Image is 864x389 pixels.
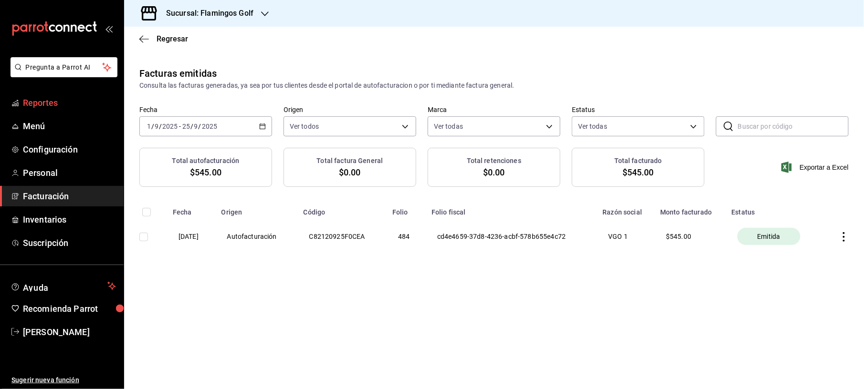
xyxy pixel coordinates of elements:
span: Personal [23,166,116,179]
span: [PERSON_NAME] [23,326,116,338]
span: Inventarios [23,213,116,226]
th: cd4e4659-37d8-4236-acbf-578b655e4c72 [426,216,597,256]
th: VGO 1 [597,216,655,256]
button: Pregunta a Parrot AI [11,57,117,77]
a: Pregunta a Parrot AI [7,69,117,79]
th: Razón social [597,202,655,216]
th: Monto facturado [654,202,726,216]
th: Folio fiscal [426,202,597,216]
input: ---- [201,123,218,130]
span: Reportes [23,96,116,109]
span: Ayuda [23,280,104,292]
h3: Total factura General [317,156,383,166]
th: Folio [387,202,426,216]
label: Origen [284,107,416,113]
button: Regresar [139,34,188,43]
span: Pregunta a Parrot AI [26,62,103,72]
input: -- [147,123,151,130]
th: C82120925F0CEA [298,216,387,256]
span: Ver todas [434,122,463,131]
th: Origen [216,202,298,216]
span: $545.00 [622,166,654,179]
th: Estatus [726,202,823,216]
input: ---- [162,123,178,130]
span: Recomienda Parrot [23,302,116,315]
span: / [199,123,201,130]
button: Exportar a Excel [783,162,849,173]
button: open_drawer_menu [105,25,113,32]
input: -- [194,123,199,130]
input: Buscar por código [738,117,849,136]
th: Fecha [167,202,216,216]
span: / [159,123,162,130]
label: Estatus [572,107,705,113]
h3: Total autofacturación [172,156,240,166]
h3: Total retenciones [467,156,521,166]
span: Configuración [23,143,116,156]
span: $0.00 [483,166,505,179]
th: [DATE] [167,216,216,256]
span: Regresar [157,34,188,43]
label: Marca [428,107,560,113]
th: $ 545.00 [654,216,726,256]
h3: Total facturado [614,156,662,166]
th: 484 [387,216,426,256]
span: - [179,123,181,130]
th: Código [298,202,387,216]
span: / [190,123,193,130]
h3: Sucursal: Flamingos Golf [158,8,253,19]
div: Consulta las facturas generadas, ya sea por tus clientes desde el portal de autofacturacion o por... [139,81,849,91]
div: Facturas emitidas [139,66,217,81]
span: / [151,123,154,130]
th: Autofacturación [216,216,298,256]
span: Emitida [754,232,784,241]
span: Ver todos [290,122,319,131]
span: $545.00 [190,166,221,179]
span: Suscripción [23,236,116,249]
span: Menú [23,120,116,133]
input: -- [154,123,159,130]
label: Fecha [139,107,272,113]
span: Facturación [23,190,116,203]
span: $0.00 [339,166,361,179]
span: Ver todas [578,122,607,131]
input: -- [182,123,190,130]
span: Sugerir nueva función [11,375,116,385]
